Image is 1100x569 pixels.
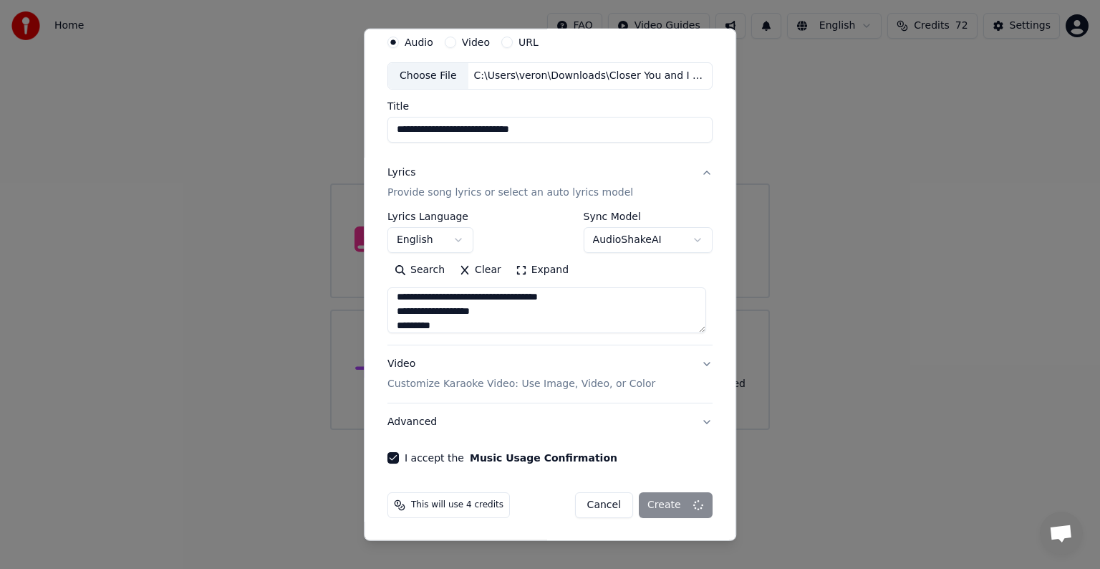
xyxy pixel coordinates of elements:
label: URL [518,37,539,47]
button: LyricsProvide song lyrics or select an auto lyrics model [387,154,713,211]
p: Provide song lyrics or select an auto lyrics model [387,186,633,200]
button: Clear [452,259,508,282]
label: Audio [405,37,433,47]
div: Choose File [388,63,468,89]
button: I accept the [470,453,617,463]
label: Lyrics Language [387,211,473,221]
label: Title [387,101,713,111]
button: VideoCustomize Karaoke Video: Use Image, Video, or Color [387,345,713,403]
div: Video [387,357,655,391]
span: This will use 4 credits [411,499,503,511]
button: Advanced [387,403,713,441]
div: LyricsProvide song lyrics or select an auto lyrics model [387,211,713,345]
div: C:\Users\veron\Downloads\Closer You and I (Lyrics) - [PERSON_NAME].mp3 [468,69,712,83]
label: I accept the [405,453,617,463]
button: Search [387,259,452,282]
p: Customize Karaoke Video: Use Image, Video, or Color [387,377,655,391]
div: Lyrics [387,166,415,180]
label: Sync Model [584,211,713,221]
label: Video [462,37,490,47]
button: Expand [508,259,576,282]
button: Cancel [575,492,633,518]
